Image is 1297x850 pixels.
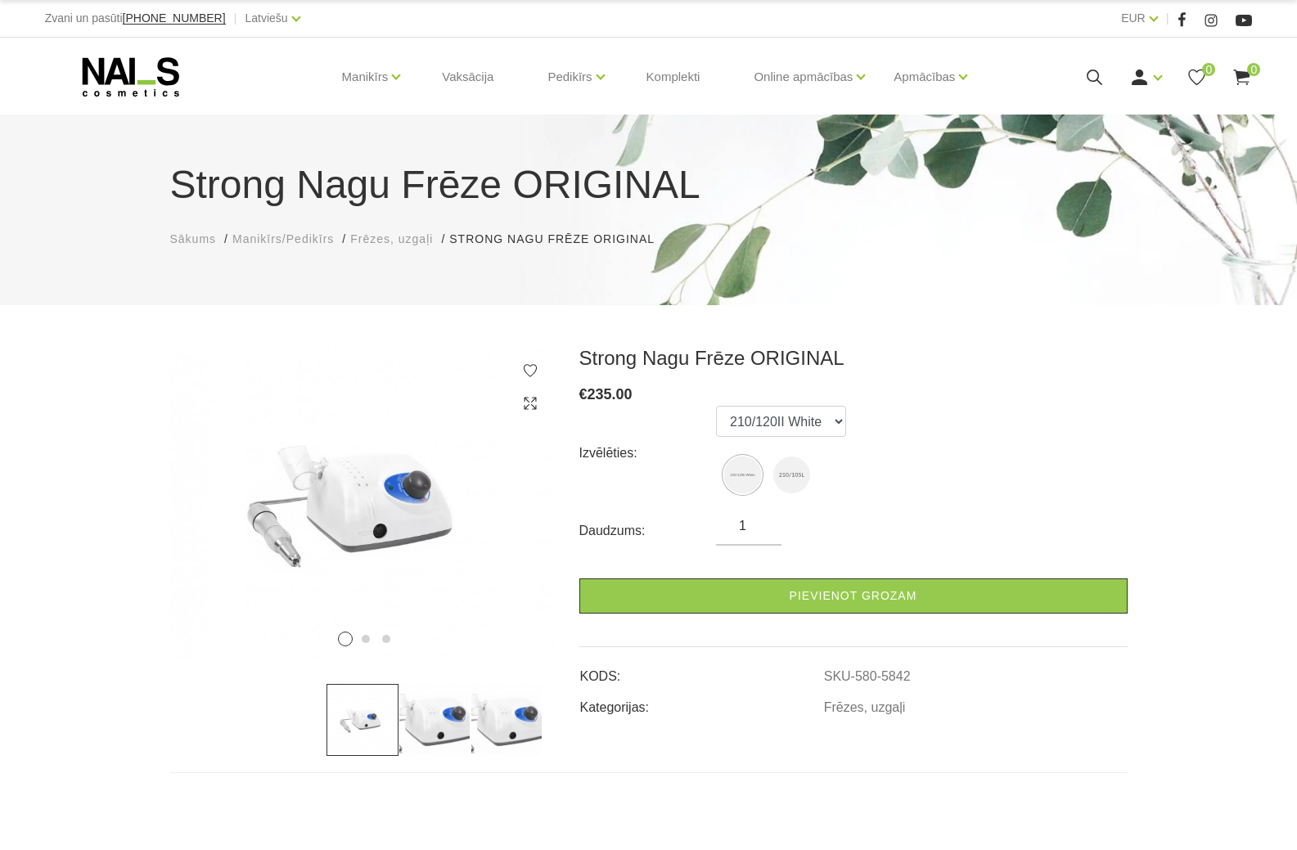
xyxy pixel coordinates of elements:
[824,669,911,684] a: SKU-580-5842
[471,684,543,756] img: ...
[362,635,370,643] button: 2 of 3
[429,38,507,116] a: Vaksācija
[1247,63,1260,76] span: 0
[1166,8,1169,29] span: |
[338,632,353,646] button: 1 of 3
[170,231,217,248] a: Sākums
[245,8,288,28] a: Latviešu
[588,386,633,403] span: 235.00
[342,44,389,110] a: Manikīrs
[579,518,717,544] div: Daudzums:
[123,12,226,25] a: [PHONE_NUMBER]
[633,38,714,116] a: Komplekti
[579,440,717,466] div: Izvēlēties:
[579,346,1128,371] h3: Strong Nagu Frēze ORIGINAL
[170,232,217,245] span: Sākums
[170,155,1128,214] h1: Strong Nagu Frēze ORIGINAL
[327,684,399,756] img: ...
[773,456,810,493] img: Strong Nagu Frēze ORIGINAL (210/105L)
[123,11,226,25] span: [PHONE_NUMBER]
[1232,67,1252,88] a: 0
[170,346,555,659] img: ...
[724,456,761,493] img: Strong Nagu Frēze ORIGINAL (210/120II White)
[579,386,588,403] span: €
[1121,8,1146,28] a: EUR
[754,44,853,110] a: Online apmācības
[234,8,237,29] span: |
[350,232,433,245] span: Frēzes, uzgaļi
[232,232,334,245] span: Manikīrs/Pedikīrs
[449,231,671,248] li: Strong Nagu Frēze ORIGINAL
[579,655,823,686] td: KODS:
[382,635,390,643] button: 3 of 3
[1187,67,1207,88] a: 0
[232,231,334,248] a: Manikīrs/Pedikīrs
[547,44,592,110] a: Pedikīrs
[894,44,955,110] a: Apmācības
[824,700,906,715] a: Frēzes, uzgaļi
[1202,63,1215,76] span: 0
[579,686,823,717] td: Kategorijas:
[579,578,1128,614] a: Pievienot grozam
[350,231,433,248] a: Frēzes, uzgaļi
[45,8,226,29] div: Zvani un pasūti
[399,684,471,756] img: ...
